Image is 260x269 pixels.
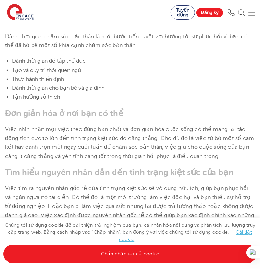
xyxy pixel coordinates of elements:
img: Menu di động [248,9,255,16]
font: Dành thời gian để tập thể dục [12,58,86,64]
a: Tuyển dụng [171,5,195,20]
font: Thực hành thiền định [12,76,64,82]
img: Tham gia Giáo dục [7,4,34,21]
a: Đăng ký [196,8,223,17]
font: Việc tìm ra nguyên nhân gốc rễ của tình trạng kiệt sức sẽ vô cùng hữu ích, giúp bạn phục hồi và n... [5,185,254,236]
font: Đơn giản hóa ở nơi bạn có thể [5,109,123,118]
font: Chúng tôi sử dụng cookie để cải thiện trải nghiệm của bạn, cá nhân hóa nội dung và phân tích lưu ... [5,223,256,235]
font: Tận hưởng sở thích [12,94,60,100]
img: Điện thoại [228,9,235,16]
font: Đăng ký [201,10,219,15]
a: Chấp nhận tất cả cookie [3,245,257,263]
font: Tạo và duy trì thói quen ngủ [12,67,81,73]
img: Tìm kiếm [238,9,245,16]
font: Tìm hiểu nguyên nhân dẫn đến tình trạng kiệt sức của bạn [5,168,234,177]
font: Tuyển dụng [176,8,189,17]
font: Dành thời gian cho bạn bè và gia đình [12,85,104,91]
font: Việc nhìn nhận mọi việc theo đúng bản chất và đơn giản hóa cuộc sống có thể mang lại tác động tíc... [5,126,254,159]
font: Chấp nhận tất cả cookie [101,251,159,256]
font: Dành thời gian chăm sóc bản thân là một bước tiến tuyệt vời hướng tới sự phục hồi vì bạn có thể đ... [5,33,248,48]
